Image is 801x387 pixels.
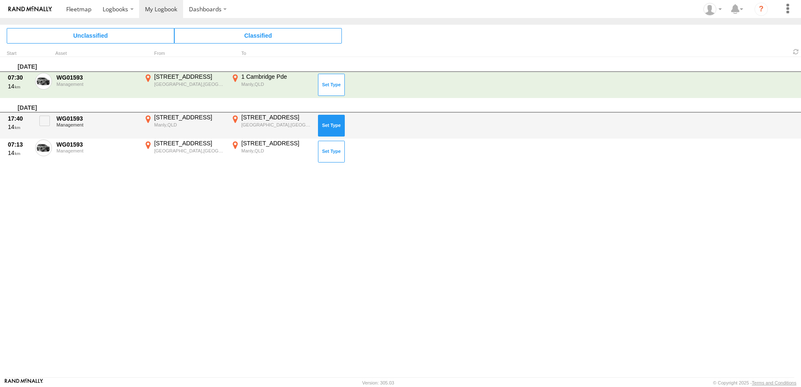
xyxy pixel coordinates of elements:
[362,380,394,385] div: Version: 305.03
[700,3,725,15] div: Chris Hobson
[318,141,345,163] button: Click to Set
[230,73,313,97] label: Click to View Event Location
[174,28,342,43] span: Click to view Classified Trips
[8,83,31,90] div: 14
[154,148,225,154] div: [GEOGRAPHIC_DATA],[GEOGRAPHIC_DATA]
[154,114,225,121] div: [STREET_ADDRESS]
[57,115,138,122] div: WG01593
[154,139,225,147] div: [STREET_ADDRESS]
[142,114,226,138] label: Click to View Event Location
[55,52,139,56] div: Asset
[241,81,312,87] div: Manly,QLD
[241,122,312,128] div: [GEOGRAPHIC_DATA],[GEOGRAPHIC_DATA]
[8,115,31,122] div: 17:40
[754,3,768,16] i: ?
[241,148,312,154] div: Manly,QLD
[7,28,174,43] span: Click to view Unclassified Trips
[7,52,32,56] div: Click to Sort
[230,114,313,138] label: Click to View Event Location
[230,52,313,56] div: To
[8,141,31,148] div: 07:13
[241,139,312,147] div: [STREET_ADDRESS]
[154,73,225,80] div: [STREET_ADDRESS]
[57,141,138,148] div: WG01593
[230,139,313,164] label: Click to View Event Location
[318,74,345,95] button: Click to Set
[8,149,31,157] div: 14
[241,114,312,121] div: [STREET_ADDRESS]
[5,379,43,387] a: Visit our Website
[752,380,796,385] a: Terms and Conditions
[57,148,138,153] div: Management
[318,115,345,137] button: Click to Set
[57,74,138,81] div: WG01593
[8,123,31,131] div: 14
[8,6,52,12] img: rand-logo.svg
[142,52,226,56] div: From
[154,122,225,128] div: Manly,QLD
[241,73,312,80] div: 1 Cambridge Pde
[57,82,138,87] div: Management
[8,74,31,81] div: 07:30
[57,122,138,127] div: Management
[142,139,226,164] label: Click to View Event Location
[791,48,801,56] span: Refresh
[713,380,796,385] div: © Copyright 2025 -
[142,73,226,97] label: Click to View Event Location
[154,81,225,87] div: [GEOGRAPHIC_DATA],[GEOGRAPHIC_DATA]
